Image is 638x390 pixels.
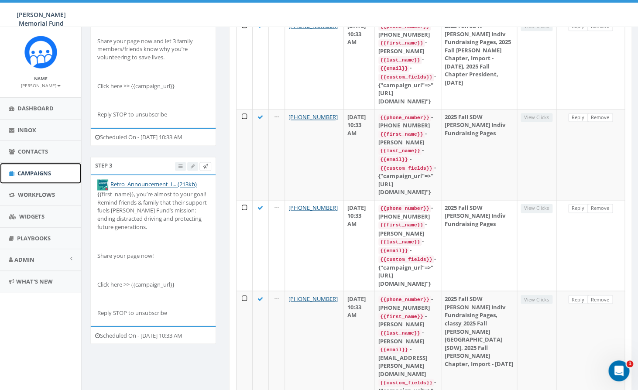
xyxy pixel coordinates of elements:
code: {{custom_fields}} [378,164,434,172]
div: - [378,155,437,164]
td: 2025 Fall SDW [PERSON_NAME] Indiv Fundraising Pages, 2025 Fall [PERSON_NAME] Chapter, Import - [D... [441,18,517,109]
span: Admin [14,256,34,263]
code: {{phone_number}} [378,205,431,212]
span: Campaigns [17,169,51,177]
a: Retro_Announcement_I... (213kb) [110,180,197,188]
td: 2025 Fall SDW [PERSON_NAME] Indiv Fundraising Pages [441,109,517,200]
td: [DATE] 10:33 AM [344,109,375,200]
code: {{last_name}} [378,147,422,155]
div: - [PHONE_NUMBER] [378,113,437,130]
div: - [378,55,437,64]
p: Click here >> {{campaign_url}} [97,82,209,90]
code: {{last_name}} [378,329,422,337]
div: - [EMAIL_ADDRESS][PERSON_NAME][DOMAIN_NAME] [378,345,437,377]
div: - [PERSON_NAME] [378,130,437,146]
div: - {"campaign_url"=>"[URL][DOMAIN_NAME]"} [378,254,437,287]
code: {{phone_number}} [378,114,431,122]
div: - {"campaign_url"=>"[URL][DOMAIN_NAME]"} [378,164,437,196]
div: Scheduled On - [DATE] 10:33 AM [90,128,216,146]
a: [PHONE_NUMBER] [288,113,338,121]
p: Share your page now! [97,251,209,260]
div: - [PHONE_NUMBER] [378,22,437,38]
code: {{email}} [378,346,409,353]
p: {{first_name}}, you’re almost to your goal! Remind friends & family that their support fuels [PER... [97,190,209,231]
code: {{last_name}} [378,238,422,246]
div: Step 3 [90,157,216,174]
td: 2025 Fall SDW [PERSON_NAME] Indiv Fundraising Pages [441,200,517,291]
span: 1 [626,360,633,367]
code: {{email}} [378,65,409,72]
code: {{custom_fields}} [378,73,434,81]
iframe: Intercom live chat [608,360,629,381]
a: Remove [587,113,613,122]
a: Reply [568,295,588,304]
td: [DATE] 10:33 AM [344,200,375,291]
div: - [PHONE_NUMBER] [378,294,437,311]
span: Dashboard [17,104,54,112]
span: Inbox [17,126,36,134]
span: Widgets [19,212,45,220]
div: - [378,64,437,72]
a: [PERSON_NAME] [21,81,61,89]
code: {{phone_number}} [378,295,431,303]
div: - [PHONE_NUMBER] [378,204,437,220]
small: [PERSON_NAME] [21,82,61,89]
span: Workflows [18,191,55,198]
div: Scheduled On - [DATE] 10:33 AM [90,326,216,344]
code: {{first_name}} [378,221,425,229]
td: [DATE] 10:33 AM [344,18,375,109]
p: Reply STOP to unsubscribe [97,308,209,317]
div: - [PERSON_NAME] [378,220,437,237]
code: {{email}} [378,246,409,254]
code: {{first_name}} [378,130,425,138]
small: Name [34,75,48,82]
a: Reply [568,204,588,213]
div: - [PERSON_NAME] [378,311,437,328]
code: {{last_name}} [378,56,422,64]
div: - [PERSON_NAME] [378,38,437,55]
span: Send Test Message [203,163,208,169]
code: {{first_name}} [378,39,425,47]
span: Contacts [18,147,48,155]
div: - [378,246,437,254]
div: - {"campaign_url"=>"[URL][DOMAIN_NAME]"} [378,72,437,105]
span: Playbooks [17,234,51,242]
code: {{custom_fields}} [378,255,434,263]
a: Remove [587,295,613,304]
a: [PHONE_NUMBER] [288,294,338,302]
div: - [378,237,437,246]
code: {{custom_fields}} [378,379,434,387]
p: Share your page now and let 3 family members/friends know why you’re volunteering to save lives. [97,37,209,62]
a: Remove [587,204,613,213]
code: {{first_name}} [378,312,425,320]
code: {{email}} [378,156,409,164]
img: Rally_Corp_Icon.png [24,36,57,68]
span: What's New [16,277,53,285]
div: - [378,146,437,155]
a: Reply [568,113,588,122]
p: Click here >> {{campaign_url}} [97,280,209,288]
p: Reply STOP to unsubscribe [97,110,209,119]
a: [PHONE_NUMBER] [288,204,338,212]
div: - [PERSON_NAME] [378,328,437,345]
span: [PERSON_NAME] Memorial Fund [17,10,66,27]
